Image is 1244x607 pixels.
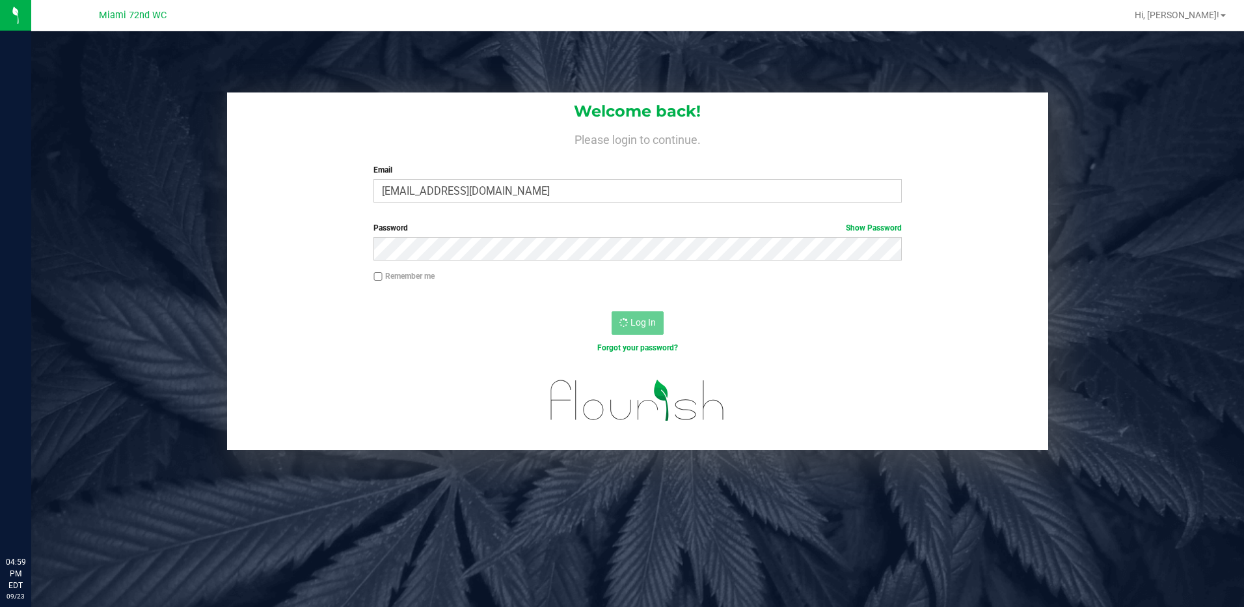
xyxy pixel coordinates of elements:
[373,270,435,282] label: Remember me
[373,164,902,176] label: Email
[227,103,1049,120] h1: Welcome back!
[99,10,167,21] span: Miami 72nd WC
[373,272,383,281] input: Remember me
[6,556,25,591] p: 04:59 PM EDT
[597,343,678,352] a: Forgot your password?
[630,317,656,328] span: Log In
[1135,10,1219,20] span: Hi, [PERSON_NAME]!
[535,367,740,434] img: flourish_logo.svg
[6,591,25,601] p: 09/23
[612,311,664,335] button: Log In
[846,223,902,233] a: Show Password
[227,130,1049,146] h4: Please login to continue.
[373,223,408,233] span: Password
